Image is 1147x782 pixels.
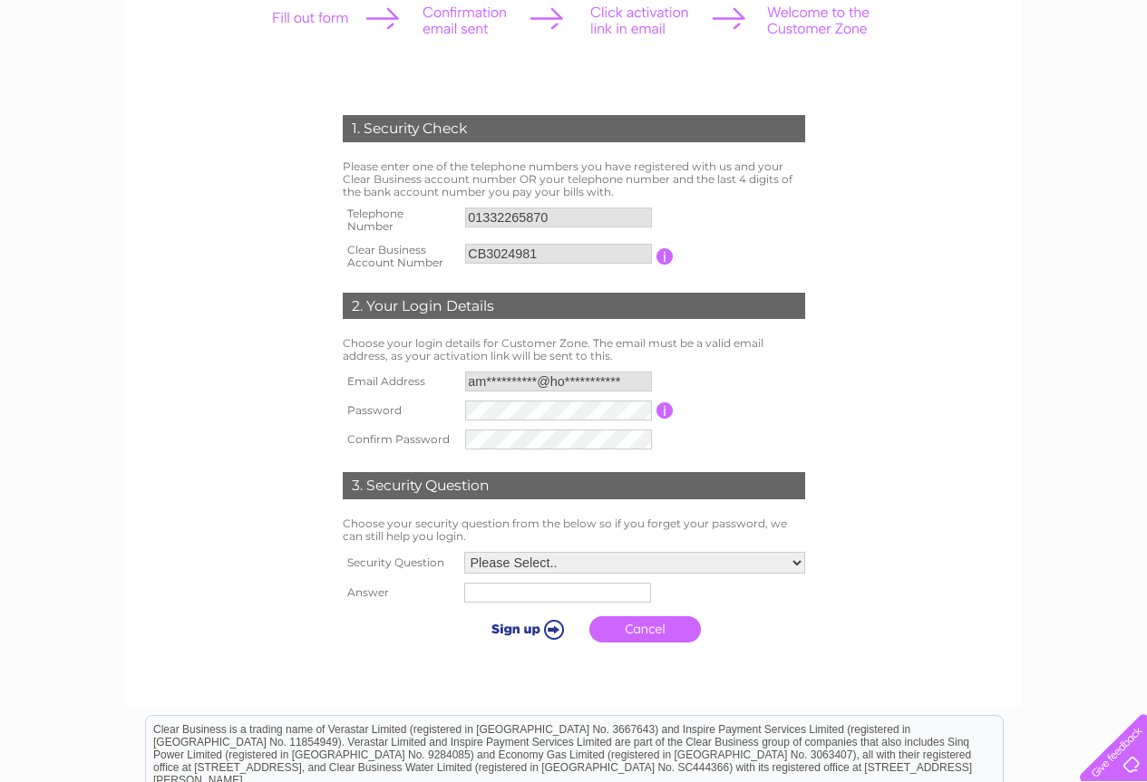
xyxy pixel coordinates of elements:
th: Answer [338,578,460,607]
input: Information [656,248,674,265]
th: Password [338,396,462,425]
a: Contact [1092,77,1136,91]
th: Clear Business Account Number [338,238,462,275]
a: Water [893,77,928,91]
th: Security Question [338,547,460,578]
th: Confirm Password [338,425,462,454]
a: Energy [938,77,978,91]
input: Submit [469,616,580,642]
input: Information [656,402,674,419]
td: Choose your security question from the below so if you forget your password, we can still help yo... [338,513,810,547]
a: 0333 014 3131 [805,9,930,32]
a: Blog [1055,77,1081,91]
td: Please enter one of the telephone numbers you have registered with us and your Clear Business acc... [338,156,810,202]
a: Telecoms [989,77,1044,91]
img: logo.png [40,47,132,102]
div: 3. Security Question [343,472,805,499]
td: Choose your login details for Customer Zone. The email must be a valid email address, as your act... [338,333,810,367]
div: 1. Security Check [343,115,805,142]
div: Clear Business is a trading name of Verastar Limited (registered in [GEOGRAPHIC_DATA] No. 3667643... [146,10,1003,88]
a: Cancel [589,616,701,642]
th: Telephone Number [338,202,462,238]
th: Email Address [338,367,462,396]
div: 2. Your Login Details [343,293,805,320]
